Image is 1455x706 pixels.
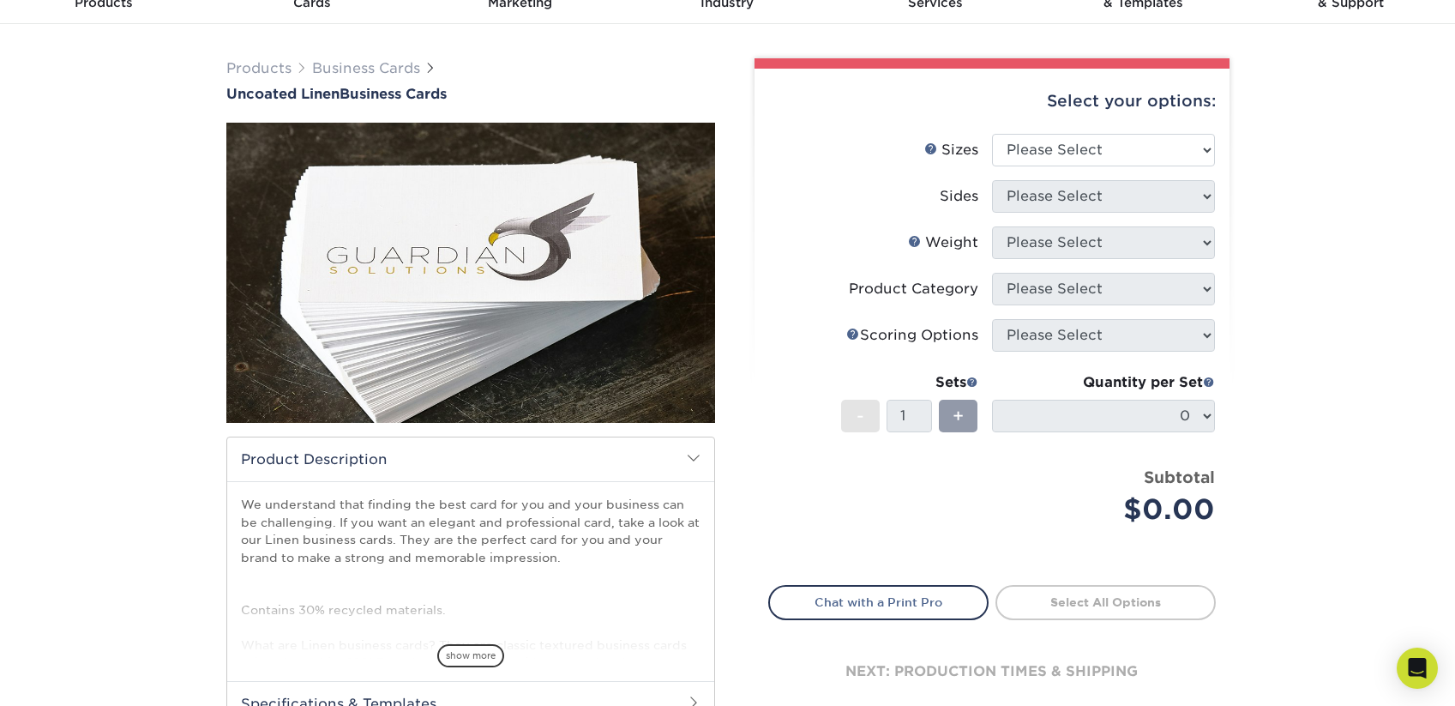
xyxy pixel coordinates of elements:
span: show more [437,644,504,667]
div: Open Intercom Messenger [1397,648,1438,689]
h2: Product Description [227,437,714,481]
div: Scoring Options [846,325,978,346]
img: Uncoated Linen 01 [226,28,715,517]
strong: Subtotal [1144,468,1215,486]
a: Select All Options [995,585,1216,619]
a: Business Cards [312,60,420,76]
div: Weight [908,232,978,253]
a: Products [226,60,292,76]
h1: Business Cards [226,86,715,102]
span: - [857,403,864,429]
div: Quantity per Set [992,372,1215,393]
div: $0.00 [1005,489,1215,530]
div: Sets [841,372,978,393]
span: Uncoated Linen [226,86,340,102]
div: Select your options: [768,69,1216,134]
a: Chat with a Print Pro [768,585,989,619]
a: Uncoated LinenBusiness Cards [226,86,715,102]
span: + [953,403,964,429]
div: Sides [940,186,978,207]
div: Sizes [924,140,978,160]
div: Product Category [849,279,978,299]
